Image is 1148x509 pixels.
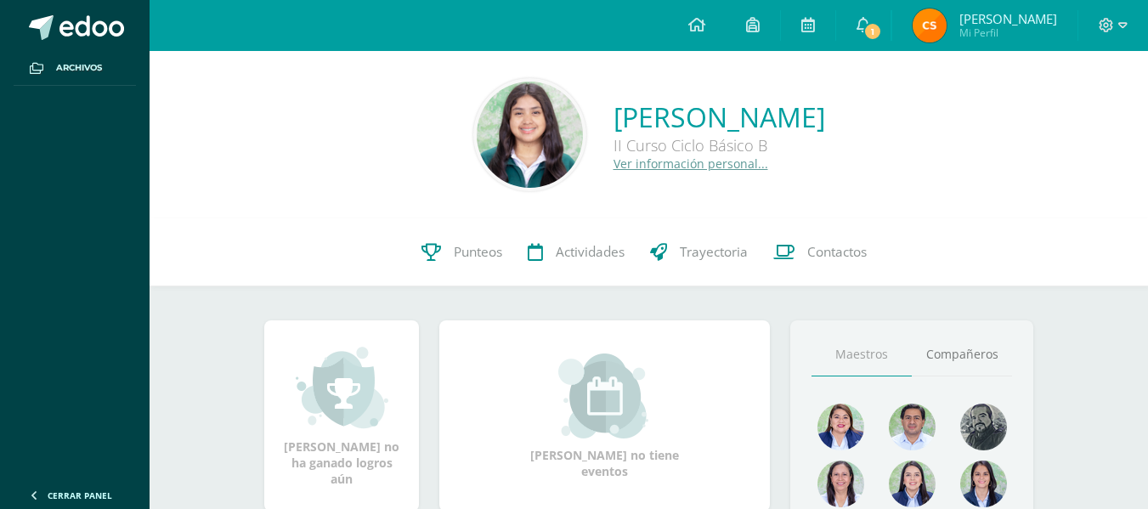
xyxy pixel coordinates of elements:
a: Contactos [761,218,879,286]
img: 08014d546cfed9ae2907a2a7fd9633bd.png [477,82,583,188]
img: 236f60812479887bd343fffca26c79af.png [913,8,947,42]
span: Cerrar panel [48,489,112,501]
img: 135afc2e3c36cc19cf7f4a6ffd4441d1.png [817,404,864,450]
a: Archivos [14,51,136,86]
a: Punteos [409,218,515,286]
img: 78f4197572b4db04b380d46154379998.png [817,461,864,507]
a: Ver información personal... [614,156,768,172]
span: Actividades [556,243,625,261]
img: 1e7bfa517bf798cc96a9d855bf172288.png [889,404,936,450]
a: Maestros [812,333,912,376]
div: II Curso Ciclo Básico B [614,135,825,156]
a: Actividades [515,218,637,286]
span: Mi Perfil [959,25,1057,40]
span: Archivos [56,61,102,75]
span: 1 [863,22,882,41]
img: achievement_small.png [296,345,388,430]
span: [PERSON_NAME] [959,10,1057,27]
div: [PERSON_NAME] no tiene eventos [520,353,690,479]
span: Contactos [807,243,867,261]
img: 421193c219fb0d09e137c3cdd2ddbd05.png [889,461,936,507]
span: Trayectoria [680,243,748,261]
span: Punteos [454,243,502,261]
img: 4179e05c207095638826b52d0d6e7b97.png [960,404,1007,450]
div: [PERSON_NAME] no ha ganado logros aún [281,345,402,487]
a: Trayectoria [637,218,761,286]
img: d4e0c534ae446c0d00535d3bb96704e9.png [960,461,1007,507]
img: event_small.png [558,353,651,438]
a: [PERSON_NAME] [614,99,825,135]
a: Compañeros [912,333,1012,376]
